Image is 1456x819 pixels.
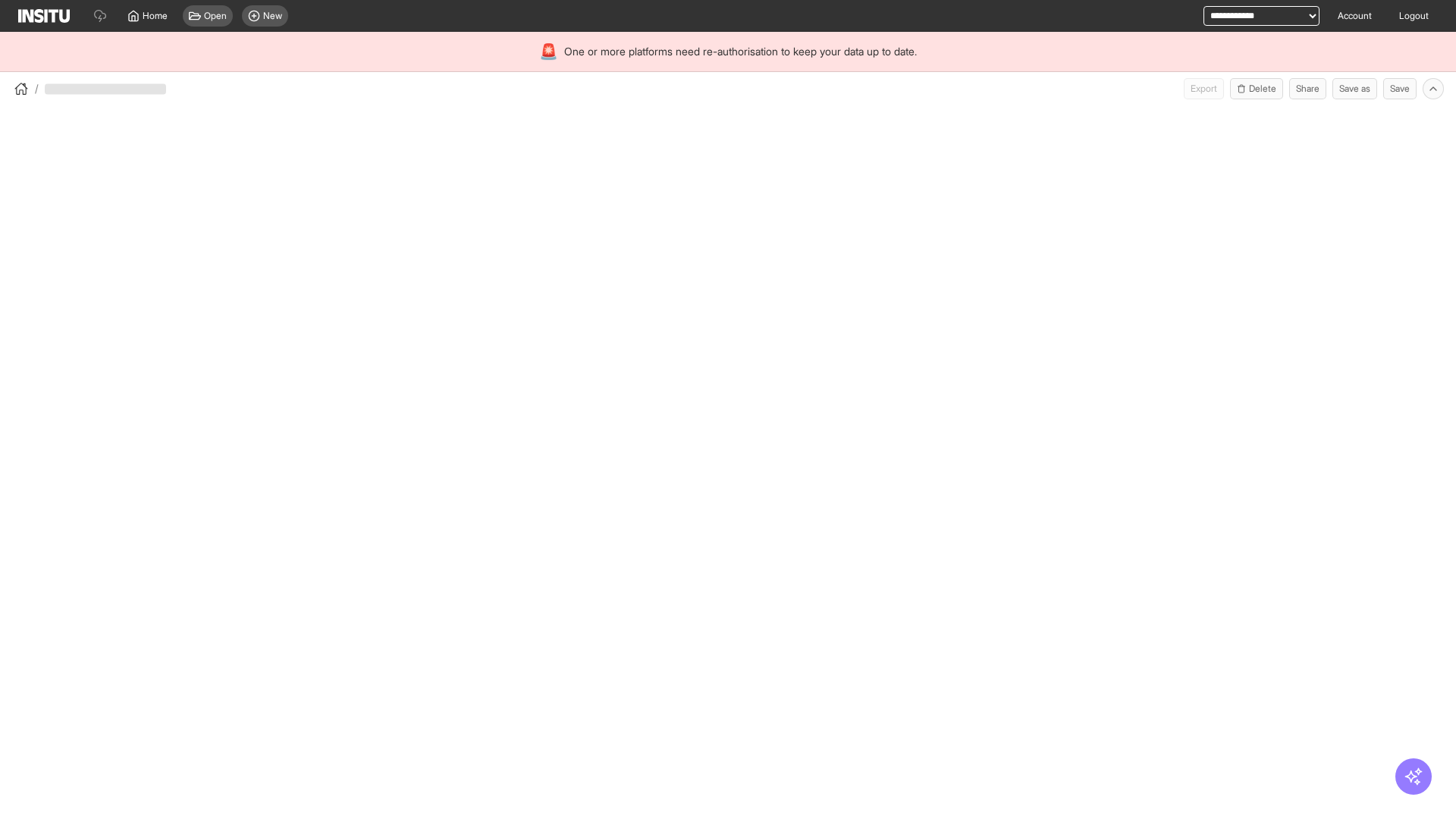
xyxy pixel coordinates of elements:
[35,81,39,96] span: /
[12,80,39,98] button: /
[143,10,168,22] span: Home
[1383,78,1417,99] button: Save
[1184,78,1224,99] span: Can currently only export from Insights reports.
[204,10,227,22] span: Open
[1230,78,1283,99] button: Delete
[1289,78,1326,99] button: Share
[263,10,282,22] span: New
[1184,78,1224,99] button: Export
[18,9,70,23] img: Logo
[1332,78,1377,99] button: Save as
[539,41,558,62] div: 🚨
[564,44,917,59] span: One or more platforms need re-authorisation to keep your data up to date.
